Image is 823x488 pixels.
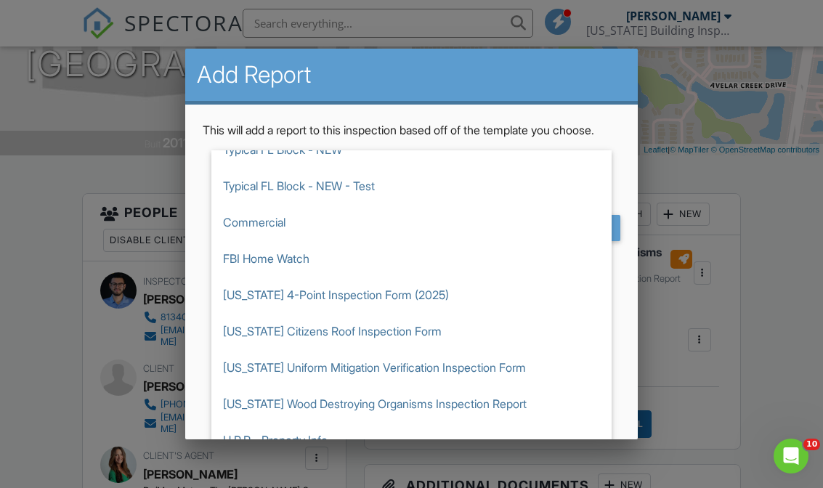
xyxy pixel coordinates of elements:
span: [US_STATE] Citizens Roof Inspection Form [211,313,612,349]
span: [US_STATE] Wood Destroying Organisms Inspection Report [211,386,612,422]
span: H.P.R - Property Info [211,422,612,458]
span: 10 [803,439,820,450]
span: [US_STATE] 4-Point Inspection Form (2025) [211,277,612,313]
span: [US_STATE] Uniform Mitigation Verification Inspection Form [211,349,612,386]
iframe: Intercom live chat [774,439,808,473]
p: This will add a report to this inspection based off of the template you choose. [203,122,620,138]
span: Commercial [211,204,612,240]
h2: Add Report [197,60,626,89]
span: FBI Home Watch [211,240,612,277]
span: Typical FL Block - NEW - Test [211,168,612,204]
